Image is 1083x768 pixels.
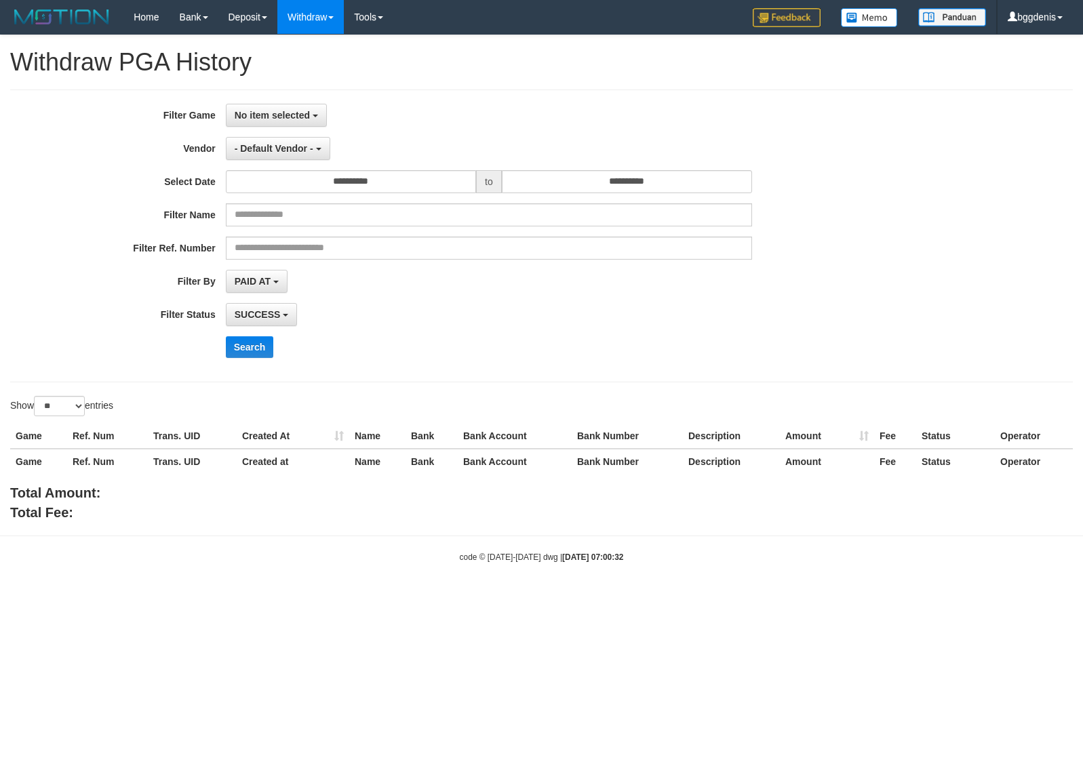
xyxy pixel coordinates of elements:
[753,8,821,27] img: Feedback.jpg
[406,449,458,474] th: Bank
[349,424,406,449] th: Name
[458,424,572,449] th: Bank Account
[226,303,298,326] button: SUCCESS
[780,449,874,474] th: Amount
[226,270,288,293] button: PAID AT
[10,396,113,416] label: Show entries
[916,449,995,474] th: Status
[460,552,624,562] small: code © [DATE]-[DATE] dwg |
[235,143,313,154] span: - Default Vendor -
[995,424,1073,449] th: Operator
[874,449,916,474] th: Fee
[10,7,113,27] img: MOTION_logo.png
[10,449,67,474] th: Game
[406,424,458,449] th: Bank
[237,449,349,474] th: Created at
[572,449,683,474] th: Bank Number
[237,424,349,449] th: Created At
[226,137,330,160] button: - Default Vendor -
[10,424,67,449] th: Game
[780,424,874,449] th: Amount
[67,424,148,449] th: Ref. Num
[148,424,237,449] th: Trans. UID
[235,110,310,121] span: No item selected
[10,485,100,500] b: Total Amount:
[918,8,986,26] img: panduan.png
[235,309,281,320] span: SUCCESS
[476,170,502,193] span: to
[458,449,572,474] th: Bank Account
[226,336,274,358] button: Search
[10,505,73,520] b: Total Fee:
[874,424,916,449] th: Fee
[995,449,1073,474] th: Operator
[562,552,623,562] strong: [DATE] 07:00:32
[916,424,995,449] th: Status
[572,424,683,449] th: Bank Number
[683,449,780,474] th: Description
[841,8,898,27] img: Button%20Memo.svg
[226,104,327,127] button: No item selected
[148,449,237,474] th: Trans. UID
[683,424,780,449] th: Description
[235,276,271,287] span: PAID AT
[34,396,85,416] select: Showentries
[10,49,1073,76] h1: Withdraw PGA History
[67,449,148,474] th: Ref. Num
[349,449,406,474] th: Name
